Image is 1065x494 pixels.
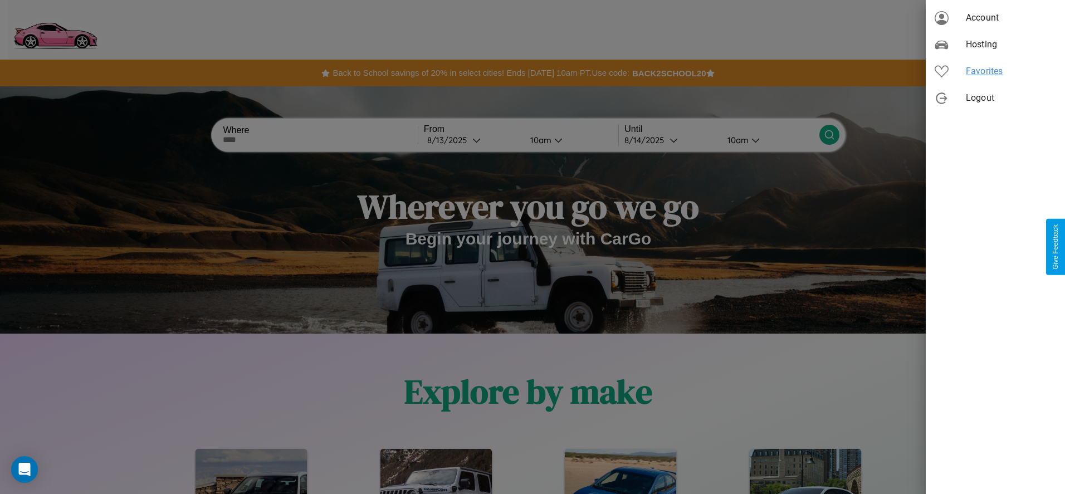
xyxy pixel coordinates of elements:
[966,38,1056,51] span: Hosting
[966,91,1056,105] span: Logout
[926,58,1065,85] div: Favorites
[966,11,1056,25] span: Account
[926,31,1065,58] div: Hosting
[966,65,1056,78] span: Favorites
[926,85,1065,111] div: Logout
[1052,224,1059,270] div: Give Feedback
[11,456,38,483] div: Open Intercom Messenger
[926,4,1065,31] div: Account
